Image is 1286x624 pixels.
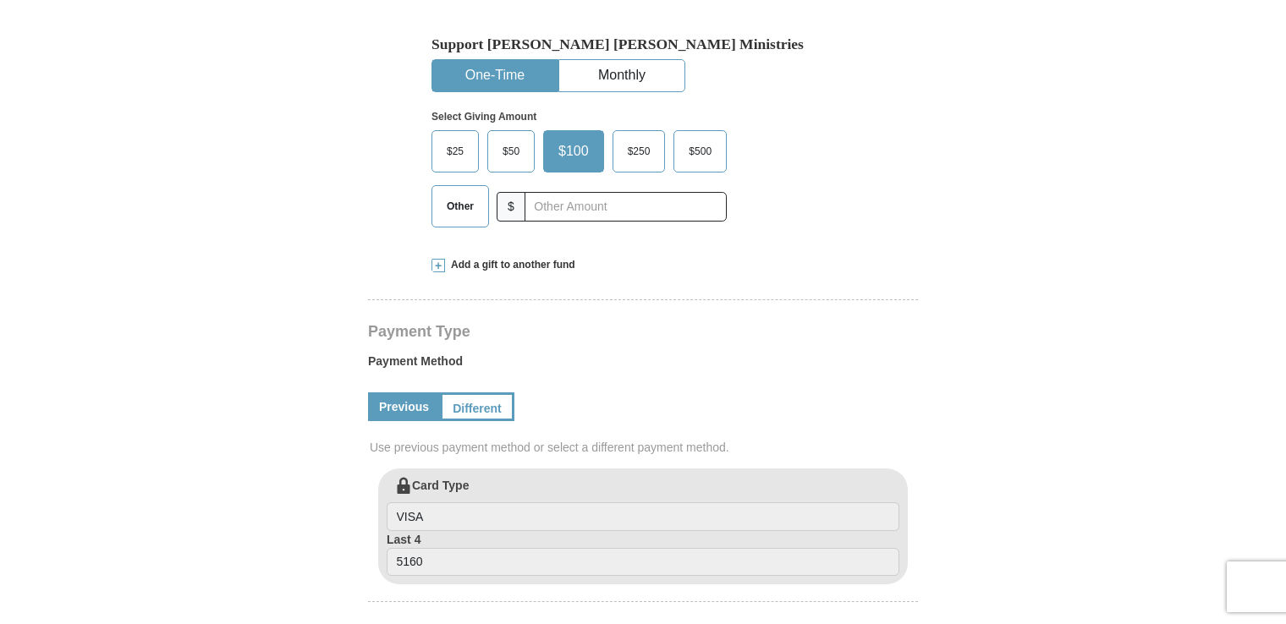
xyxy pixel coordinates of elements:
span: Other [438,194,482,219]
button: Monthly [559,60,684,91]
span: Use previous payment method or select a different payment method. [370,439,920,456]
input: Last 4 [387,548,899,577]
a: Different [440,392,514,421]
span: $ [497,192,525,222]
h5: Support [PERSON_NAME] [PERSON_NAME] Ministries [431,36,855,53]
h4: Payment Type [368,325,918,338]
strong: Select Giving Amount [431,111,536,123]
span: $500 [680,139,720,164]
a: Previous [368,392,440,421]
button: One-Time [432,60,558,91]
span: Add a gift to another fund [445,258,575,272]
span: $25 [438,139,472,164]
label: Last 4 [387,531,899,577]
label: Card Type [387,477,899,531]
span: $50 [494,139,528,164]
span: $250 [619,139,659,164]
input: Card Type [387,502,899,531]
input: Other Amount [525,192,727,222]
span: $100 [550,139,597,164]
label: Payment Method [368,353,918,378]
